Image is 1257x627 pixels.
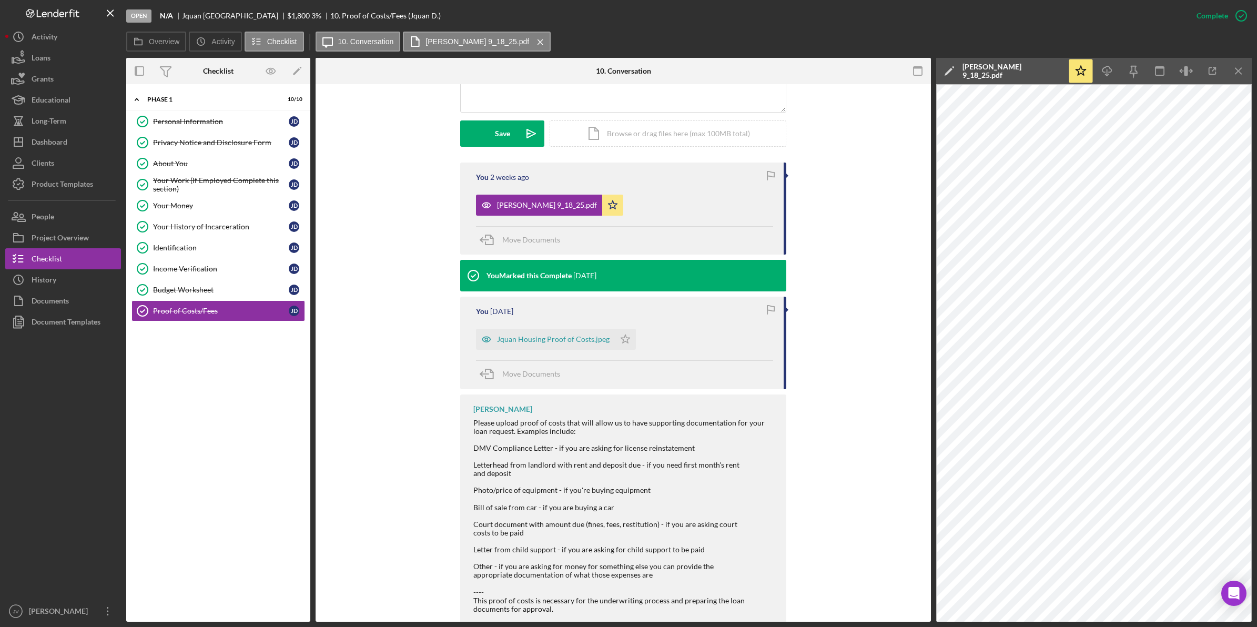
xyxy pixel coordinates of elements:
[1221,581,1246,606] div: Open Intercom Messenger
[5,26,121,47] button: Activity
[330,12,441,20] div: 10. Proof of Costs/Fees (Jquan D.)
[403,32,551,52] button: [PERSON_NAME] 9_18_25.pdf
[153,244,289,252] div: Identification
[5,248,121,269] button: Checklist
[5,311,121,332] button: Document Templates
[5,68,121,89] button: Grants
[32,132,67,155] div: Dashboard
[311,12,321,20] div: 3 %
[153,201,289,210] div: Your Money
[476,329,636,350] button: Jquan Housing Proof of Costs.jpeg
[153,307,289,315] div: Proof of Costs/Fees
[32,311,100,335] div: Document Templates
[1186,5,1252,26] button: Complete
[131,300,305,321] a: Proof of Costs/FeesJD
[32,68,54,92] div: Grants
[5,89,121,110] a: Educational
[473,405,532,413] div: [PERSON_NAME]
[289,200,299,211] div: J D
[962,63,1062,79] div: [PERSON_NAME] 9_18_25.pdf
[153,117,289,126] div: Personal Information
[126,32,186,52] button: Overview
[189,32,241,52] button: Activity
[5,153,121,174] button: Clients
[289,221,299,232] div: J D
[289,306,299,316] div: J D
[203,67,234,75] div: Checklist
[476,307,489,316] div: You
[13,609,19,614] text: JV
[147,96,276,103] div: Phase 1
[490,307,513,316] time: 2025-09-09 14:51
[476,361,571,387] button: Move Documents
[131,111,305,132] a: Personal InformationJD
[289,158,299,169] div: J D
[289,264,299,274] div: J D
[5,174,121,195] button: Product Templates
[153,223,289,231] div: Your History of Incarceration
[153,138,289,147] div: Privacy Notice and Disclosure Form
[283,96,302,103] div: 10 / 10
[338,37,394,46] label: 10. Conversation
[476,227,571,253] button: Move Documents
[289,116,299,127] div: J D
[126,9,151,23] div: Open
[32,227,89,251] div: Project Overview
[32,174,93,197] div: Product Templates
[289,242,299,253] div: J D
[131,132,305,153] a: Privacy Notice and Disclosure FormJD
[32,206,54,230] div: People
[32,110,66,134] div: Long-Term
[460,120,544,147] button: Save
[5,290,121,311] button: Documents
[153,286,289,294] div: Budget Worksheet
[32,248,62,272] div: Checklist
[5,47,121,68] button: Loans
[502,369,560,378] span: Move Documents
[153,176,289,193] div: Your Work (If Employed Complete this section)
[5,269,121,290] button: History
[573,271,596,280] time: 2025-09-09 15:43
[131,195,305,216] a: Your MoneyJD
[131,174,305,195] a: Your Work (If Employed Complete this section)JD
[486,271,572,280] div: You Marked this Complete
[149,37,179,46] label: Overview
[153,159,289,168] div: About You
[131,216,305,237] a: Your History of IncarcerationJD
[490,173,529,181] time: 2025-09-18 17:23
[5,227,121,248] button: Project Overview
[289,285,299,295] div: J D
[495,120,510,147] div: Save
[182,12,287,20] div: Jquan [GEOGRAPHIC_DATA]
[32,26,57,50] div: Activity
[32,290,69,314] div: Documents
[131,153,305,174] a: About YouJD
[596,67,651,75] div: 10. Conversation
[476,195,623,216] button: [PERSON_NAME] 9_18_25.pdf
[32,269,56,293] div: History
[1197,5,1228,26] div: Complete
[287,11,310,20] span: $1,800
[32,47,50,71] div: Loans
[5,206,121,227] button: People
[32,153,54,176] div: Clients
[131,237,305,258] a: IdentificationJD
[5,601,121,622] button: JV[PERSON_NAME]
[153,265,289,273] div: Income Verification
[476,173,489,181] div: You
[26,601,95,624] div: [PERSON_NAME]
[502,235,560,244] span: Move Documents
[5,132,121,153] button: Dashboard
[5,110,121,132] button: Long-Term
[32,89,70,113] div: Educational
